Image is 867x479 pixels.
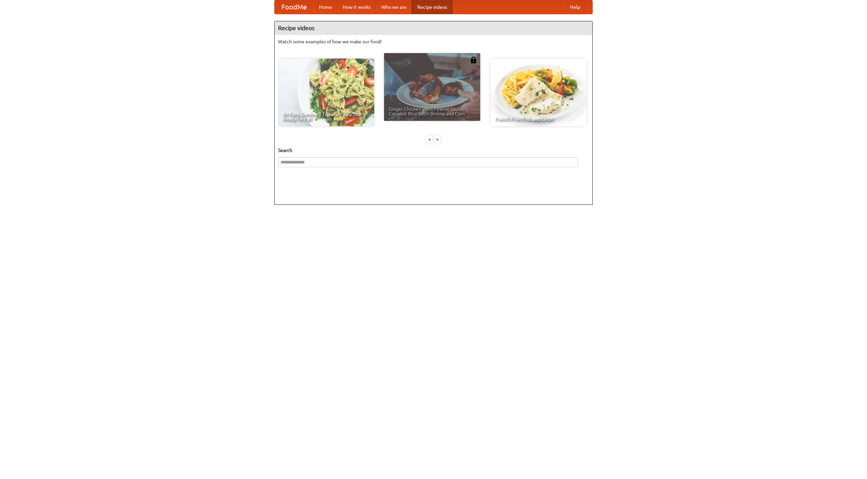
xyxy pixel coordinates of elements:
[278,38,589,45] p: Watch some examples of how we make our food!
[275,21,592,35] h4: Recipe videos
[426,135,432,144] div: «
[275,0,314,14] a: FoodMe
[278,59,374,126] a: An Easy, Summery Tomato Pasta That's Ready for Fall
[337,0,376,14] a: How it works
[283,112,369,122] span: An Easy, Summery Tomato Pasta That's Ready for Fall
[435,135,441,144] div: »
[490,59,587,126] a: French Fries Fish and Chips
[376,0,412,14] a: Who we are
[470,57,477,63] img: 483408.png
[314,0,337,14] a: Home
[412,0,452,14] a: Recipe videos
[495,117,582,122] span: French Fries Fish and Chips
[565,0,586,14] a: Help
[278,147,589,154] h5: Search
